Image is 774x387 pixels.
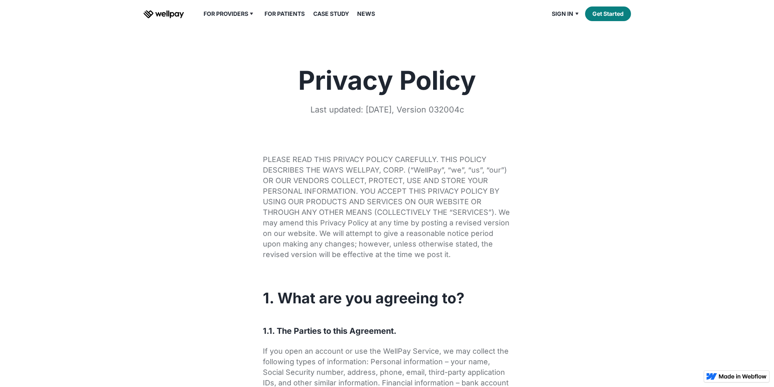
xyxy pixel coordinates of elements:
[263,326,512,336] h4: 1.1. The Parties to this Agreement.
[199,9,260,19] div: For Providers
[241,67,533,94] h1: Privacy Policy
[308,9,354,19] a: Case Study
[719,374,767,379] img: Made in Webflow
[260,9,310,19] a: For Patients
[547,9,585,19] div: Sign in
[143,9,184,19] a: home
[263,290,512,306] h3: 1. What are you agreeing to?
[241,104,533,115] div: Last updated: [DATE], Version 032004c
[204,9,248,19] div: For Providers
[552,9,573,19] div: Sign in
[585,6,631,21] a: Get Started
[352,9,380,19] a: News
[263,154,512,260] p: PLEASE READ THIS PRIVACY POLICY CAREFULLY. THIS POLICY DESCRIBES THE WAYS WELLPAY, CORP. (“WellPa...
